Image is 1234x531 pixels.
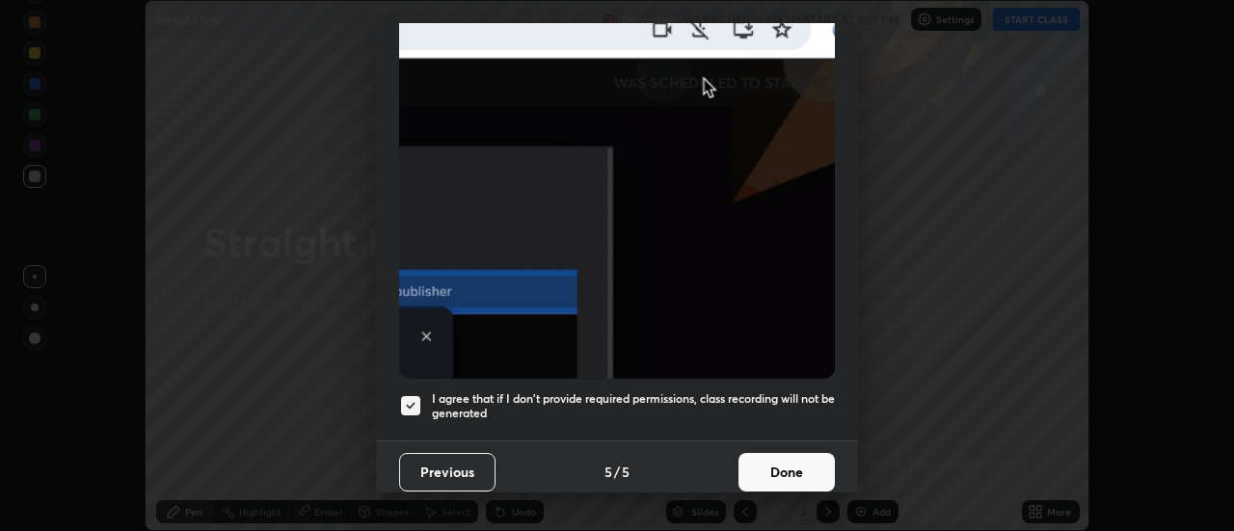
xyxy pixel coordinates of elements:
[604,462,612,482] h4: 5
[399,453,496,491] button: Previous
[614,462,620,482] h4: /
[432,391,835,421] h5: I agree that if I don't provide required permissions, class recording will not be generated
[738,453,835,491] button: Done
[622,462,630,482] h4: 5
